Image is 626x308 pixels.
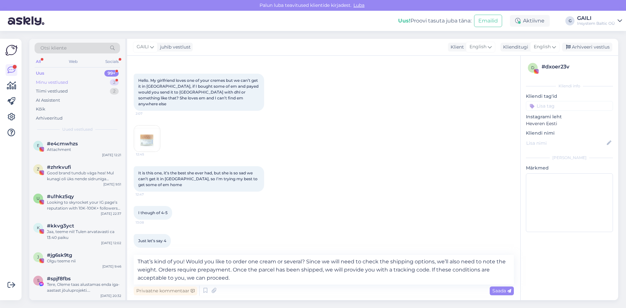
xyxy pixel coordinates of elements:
[526,93,613,100] p: Kliendi tag'id
[5,44,18,56] img: Askly Logo
[526,83,613,89] div: Kliendi info
[47,258,121,264] div: Olgu teeme nii
[36,88,68,95] div: Tiimi vestlused
[47,194,74,199] span: #u1hkz5qy
[542,63,611,71] div: # dxoer23v
[40,45,67,51] span: Otsi kliente
[577,21,615,26] div: Insystem Baltic OÜ
[526,113,613,120] p: Instagrami leht
[67,57,79,66] div: Web
[448,44,464,51] div: Klient
[136,220,160,225] span: 13:08
[134,286,197,295] div: Privaatne kommentaar
[36,106,45,112] div: Kõik
[469,43,486,51] span: English
[138,210,168,215] span: I though of 4-5
[500,44,528,51] div: Klienditugi
[526,101,613,111] input: Lisa tag
[101,211,121,216] div: [DATE] 22:37
[134,125,160,152] img: Attachment
[36,70,44,77] div: Uus
[101,241,121,245] div: [DATE] 12:02
[104,57,120,66] div: Socials
[398,17,471,25] div: Proovi tasuta juba täna:
[526,139,605,147] input: Lisa nimi
[398,18,410,24] b: Uus!
[534,43,551,51] span: English
[138,170,259,187] span: It is this one, it’s the best she ever had, but she is so sad we can’t get it in [GEOGRAPHIC_DATA...
[37,225,40,230] span: k
[62,126,93,132] span: Uued vestlused
[37,196,40,201] span: u
[565,16,574,25] div: G
[136,248,160,253] span: 13:08
[102,264,121,269] div: [DATE] 9:46
[137,43,149,51] span: GAILI
[35,57,42,66] div: All
[510,15,550,27] div: Aktiivne
[531,65,534,70] span: d
[526,155,613,161] div: [PERSON_NAME]
[526,165,613,171] p: Märkmed
[36,115,63,122] div: Arhiveeritud
[103,182,121,187] div: [DATE] 9:51
[47,252,72,258] span: #jg6sk9tg
[102,153,121,157] div: [DATE] 12:21
[138,238,166,243] span: Just let’s say 4
[47,199,121,211] div: Looking to skyrocket your IG page’s reputation with 10K-100K+ followers instantly? 🚀 🔥 HQ Followe...
[36,97,60,104] div: AI Assistent
[37,278,39,283] span: s
[492,288,511,294] span: Saada
[47,141,78,147] span: #e4cmwhzs
[138,78,260,106] span: Hello. My girlfriend loves one of your cremes but we can’t get it in [GEOGRAPHIC_DATA], if I boug...
[47,147,121,153] div: Attachment
[577,16,622,26] a: GAILIInsystem Baltic OÜ
[47,229,121,241] div: Jaa, teeme nii! Tulen arvatavasti ca 13:40 paiku
[157,44,191,51] div: juhib vestlust
[36,79,68,86] div: Minu vestlused
[134,255,514,285] textarea: That’s kind of you! Would you like to order one cream or several? Since we will need to check the...
[110,79,119,86] div: 2
[351,2,366,8] span: Luba
[526,120,613,127] p: Heveren Eesti
[47,276,71,282] span: #spjf8fbs
[577,16,615,21] div: GAILI
[526,130,613,137] p: Kliendi nimi
[104,70,119,77] div: 99+
[136,192,160,197] span: 12:47
[474,15,502,27] button: Emailid
[47,170,121,182] div: Good brand tundub väga hea! Mul kunagi oli üks nende sidruniga üldpuhastus ka, väga meeldis.
[100,293,121,298] div: [DATE] 20:32
[37,167,39,171] span: z
[136,111,160,116] span: 2:07
[562,43,612,51] div: Arhiveeri vestlus
[136,152,160,157] span: 12:45
[47,223,74,229] span: #kkvg3yct
[47,282,121,293] div: Tere, Oleme taas alustamas enda iga-aastast jõuluprojekti. [PERSON_NAME] saime kontaktid Tartu la...
[37,143,39,148] span: e
[110,88,119,95] div: 2
[37,255,39,259] span: j
[47,164,71,170] span: #zhrkvufi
